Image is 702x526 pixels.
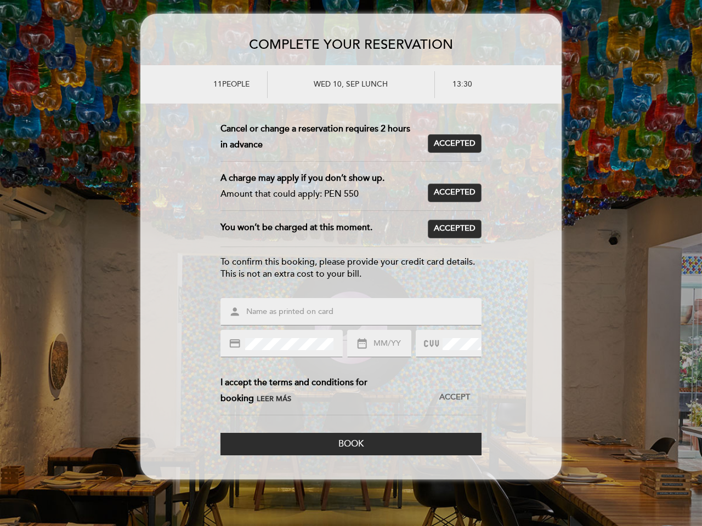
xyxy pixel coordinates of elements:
div: To confirm this booking, please provide your credit card details. This is not an extra cost to yo... [220,256,482,281]
span: Accepted [434,187,475,198]
div: You won’t be charged at this moment. [220,220,428,238]
span: Accept [439,392,470,403]
span: Accepted [434,223,475,235]
i: credit_card [229,338,241,350]
span: Leer más [257,395,291,403]
button: Accepted [428,184,482,202]
button: Accept [428,388,482,407]
input: MM/YY [372,338,411,350]
i: person [229,306,241,318]
div: I accept the terms and conditions for booking [220,375,428,407]
i: date_range [356,338,368,350]
button: Book [220,433,482,455]
div: 11 [153,71,267,98]
div: 13:30 [435,71,549,98]
span: people [222,79,250,89]
span: Accepted [434,138,475,150]
div: Cancel or change a reservation requires 2 hours in advance [220,121,428,153]
div: Wed 10, Sep LUNCH [267,71,435,98]
input: Name as printed on card [245,306,483,318]
button: Accepted [428,134,482,153]
div: A charge may apply if you don’t show up. [220,170,419,186]
button: Accepted [428,220,482,238]
span: COMPLETE YOUR RESERVATION [249,37,453,53]
div: Amount that could apply: PEN 550 [220,186,419,202]
span: Book [338,438,364,449]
